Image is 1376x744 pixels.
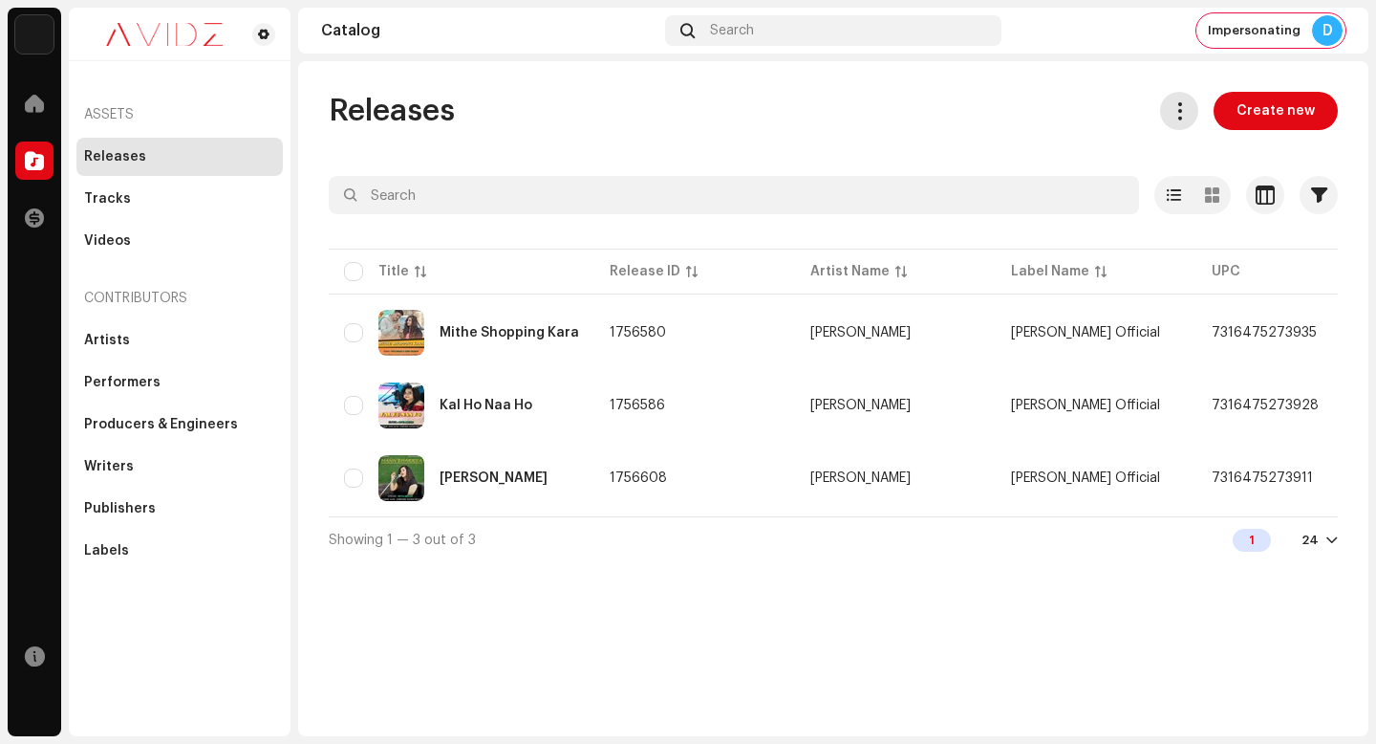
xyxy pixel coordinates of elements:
div: Tracks [84,191,131,207]
div: D [1312,15,1343,46]
img: 53496eea-dd92-4916-967b-0ccec61e13f9 [378,383,424,428]
div: Labels [84,543,129,558]
span: 1756580 [610,326,666,339]
div: 1 [1233,529,1271,552]
img: a84347f6-d41b-4afa-b6a2-fbe7f5a1c03d [378,455,424,501]
div: Artists [84,333,130,348]
div: Catalog [321,23,657,38]
div: Artist Name [810,262,890,281]
img: 0c631eef-60b6-411a-a233-6856366a70de [84,23,245,46]
img: 6e9cff4d-63da-41fd-86f2-088484272933 [378,310,424,356]
re-m-nav-item: Publishers [76,490,283,528]
re-a-nav-header: Assets [76,92,283,138]
div: Publishers [84,501,156,516]
span: 7316475273935 [1212,326,1317,339]
span: Create new [1236,92,1315,130]
span: Divya Dhyani Official [1011,399,1160,412]
span: 1756586 [610,399,665,412]
div: Kal Ho Naa Ho [440,399,532,412]
re-m-nav-item: Labels [76,532,283,570]
span: 7316475273928 [1212,399,1319,412]
input: Search [329,176,1139,214]
div: Videos [84,233,131,249]
span: Releases [329,92,455,130]
span: Showing 1 — 3 out of 3 [329,534,476,547]
div: Releases [84,149,146,164]
span: Divya Dhyani [810,471,980,485]
re-m-nav-item: Releases [76,138,283,176]
span: Impersonating [1208,23,1301,38]
span: 1756608 [610,471,667,485]
re-m-nav-item: Performers [76,363,283,402]
div: Producers & Engineers [84,417,238,432]
div: Mithe Shopping Kara [440,326,579,339]
re-m-nav-item: Producers & Engineers [76,405,283,444]
re-m-nav-item: Writers [76,448,283,486]
re-m-nav-item: Artists [76,321,283,360]
div: Mann Bharrya [440,471,548,485]
span: Divya Dhyani Official [1011,471,1160,485]
img: 10d72f0b-d06a-424f-aeaa-9c9f537e57b6 [15,15,54,54]
div: Writers [84,459,134,474]
span: Search [710,23,754,38]
div: [PERSON_NAME] [810,326,911,339]
div: [PERSON_NAME] [810,399,911,412]
div: Label Name [1011,262,1089,281]
span: Divya Dhyani [810,399,980,412]
span: 7316475273911 [1212,471,1313,485]
div: [PERSON_NAME] [810,471,911,485]
span: Divya Dhyani [810,326,980,339]
div: 24 [1301,533,1319,548]
re-a-nav-header: Contributors [76,275,283,321]
button: Create new [1214,92,1338,130]
div: Title [378,262,409,281]
re-m-nav-item: Videos [76,222,283,260]
div: Release ID [610,262,680,281]
div: Performers [84,375,161,390]
re-m-nav-item: Tracks [76,180,283,218]
span: Divya Dhyani Official [1011,326,1160,339]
